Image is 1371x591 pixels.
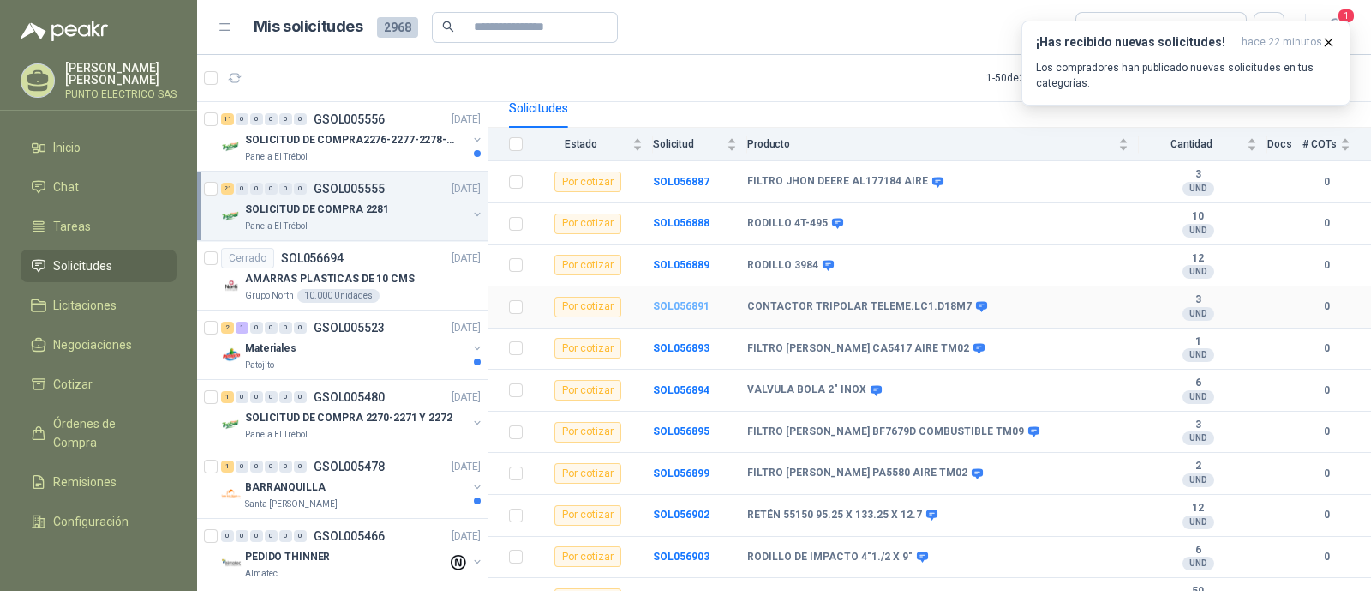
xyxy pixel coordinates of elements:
div: Por cotizar [554,255,621,275]
b: CONTACTOR TRIPOLAR TELEME.LC1.D18M7 [747,300,972,314]
a: SOL056903 [653,551,709,563]
span: Tareas [53,217,91,236]
b: 0 [1302,341,1350,357]
p: Materiales [245,341,296,357]
img: Company Logo [221,414,242,435]
img: Company Logo [221,275,242,296]
img: Company Logo [221,484,242,504]
b: 3 [1139,419,1257,432]
a: SOL056902 [653,509,709,521]
div: UND [1182,557,1214,570]
a: Chat [21,171,177,203]
b: 12 [1139,502,1257,516]
b: 3 [1139,168,1257,182]
span: Remisiones [53,473,117,491]
a: Tareas [21,210,177,243]
div: UND [1182,224,1214,238]
a: 1 0 0 0 0 0 GSOL005480[DATE] Company LogoSOLICITUD DE COMPRA 2270-2271 Y 2272Panela El Trébol [221,387,484,442]
a: SOL056887 [653,176,709,188]
p: PEDIDO THINNER [245,549,330,565]
div: 0 [236,113,248,125]
b: FILTRO JHON DEERE AL177184 AIRE [747,175,928,189]
a: 2 1 0 0 0 0 GSOL005523[DATE] Company LogoMaterialesPatojito [221,317,484,372]
p: Panela El Trébol [245,220,308,233]
span: Cotizar [53,375,93,394]
div: 0 [294,461,307,473]
p: [DATE] [452,112,481,128]
b: 0 [1302,424,1350,440]
b: 12 [1139,252,1257,266]
b: SOL056894 [653,384,709,396]
a: Licitaciones [21,289,177,322]
p: [DATE] [452,459,481,475]
span: hace 22 minutos [1242,35,1322,50]
div: Por cotizar [554,380,621,401]
b: SOL056889 [653,259,709,271]
p: Santa [PERSON_NAME] [245,498,338,511]
a: Negociaciones [21,329,177,361]
p: Grupo North [245,289,294,303]
p: GSOL005556 [314,113,385,125]
b: 0 [1302,299,1350,315]
span: Configuración [53,512,129,531]
div: 0 [279,391,292,403]
span: Solicitudes [53,256,112,275]
p: GSOL005478 [314,461,385,473]
div: 11 [221,113,234,125]
b: FILTRO [PERSON_NAME] BF7679D COMBUSTIBLE TM09 [747,425,1024,439]
p: SOLICITUD DE COMPRA2276-2277-2278-2284-2285- [245,132,458,148]
span: Estado [533,138,629,150]
p: [DATE] [452,320,481,336]
div: 0 [236,530,248,542]
span: Negociaciones [53,335,132,354]
span: Cantidad [1139,138,1243,150]
p: GSOL005480 [314,391,385,403]
span: Licitaciones [53,296,117,315]
div: UND [1182,516,1214,529]
button: 1 [1320,12,1350,43]
div: 0 [250,530,263,542]
b: 0 [1302,507,1350,523]
h1: Mis solicitudes [254,15,363,39]
a: Manuales y ayuda [21,545,177,577]
b: 6 [1139,377,1257,390]
div: 0 [294,183,307,195]
div: 0 [279,183,292,195]
div: 0 [265,391,278,403]
div: 0 [265,322,278,334]
div: 0 [250,391,263,403]
a: 21 0 0 0 0 0 GSOL005555[DATE] Company LogoSOLICITUD DE COMPRA 2281Panela El Trébol [221,178,484,233]
span: 2968 [377,17,418,38]
p: GSOL005466 [314,530,385,542]
p: SOL056694 [281,252,344,264]
div: Por cotizar [554,338,621,359]
b: RETÉN 55150 95.25 X 133.25 X 12.7 [747,509,922,522]
div: Por cotizar [554,505,621,526]
div: 0 [265,530,278,542]
div: 21 [221,183,234,195]
a: SOL056891 [653,300,709,312]
a: SOL056895 [653,425,709,437]
a: CerradoSOL056694[DATE] Company LogoAMARRAS PLASTICAS DE 10 CMSGrupo North10.000 Unidades [197,241,488,311]
p: Panela El Trébol [245,150,308,164]
a: SOL056893 [653,342,709,354]
h3: ¡Has recibido nuevas solicitudes! [1036,35,1235,50]
a: Configuración [21,505,177,538]
div: 0 [250,322,263,334]
div: Por cotizar [554,172,621,192]
p: SOLICITUD DE COMPRA 2281 [245,202,389,218]
div: 0 [265,113,278,125]
span: Órdenes de Compra [53,414,160,452]
p: GSOL005523 [314,322,385,334]
b: RODILLO 4T-495 [747,217,828,231]
b: 1 [1139,335,1257,349]
p: [DATE] [452,389,481,406]
a: 1 0 0 0 0 0 GSOL005478[DATE] Company LogoBARRANQUILLASanta [PERSON_NAME] [221,456,484,511]
span: search [442,21,454,33]
div: Por cotizar [554,422,621,443]
div: 10.000 Unidades [297,289,380,303]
